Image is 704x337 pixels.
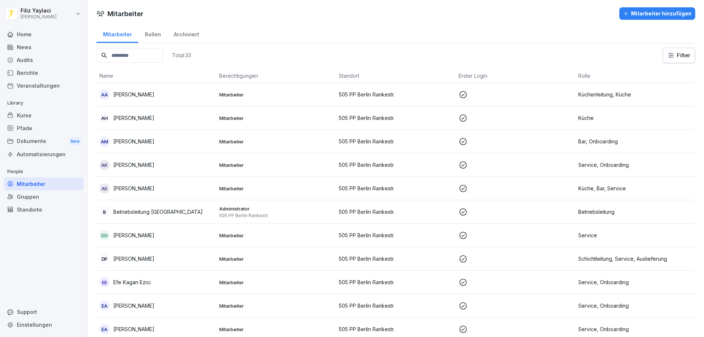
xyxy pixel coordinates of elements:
[4,28,84,41] a: Home
[96,69,216,83] th: Name
[219,185,333,192] p: Mitarbeiter
[339,255,453,263] p: 505 PP Berlin Rankestr.
[99,160,110,170] div: AK
[4,135,84,148] div: Dokumente
[578,114,692,122] p: Küche
[578,325,692,333] p: Service, Onboarding
[219,138,333,145] p: Mitarbeiter
[69,137,81,146] div: New
[336,69,456,83] th: Standort
[219,326,333,333] p: Mitarbeiter
[339,161,453,169] p: 505 PP Berlin Rankestr.
[21,8,56,14] p: Filiz Yaylaci
[4,177,84,190] a: Mitarbeiter
[4,66,84,79] a: Berichte
[4,109,84,122] a: Kurse
[216,69,336,83] th: Berechtigungen
[113,161,154,169] p: [PERSON_NAME]
[578,208,692,216] p: Betriebsleitung
[113,231,154,239] p: [PERSON_NAME]
[619,7,695,20] button: Mitarbeiter hinzufügen
[219,115,333,121] p: Mitarbeiter
[99,277,110,287] div: EE
[578,161,692,169] p: Service, Onboarding
[138,24,167,43] a: Rollen
[667,52,690,59] div: Filter
[99,183,110,194] div: AS
[113,138,154,145] p: [PERSON_NAME]
[456,69,576,83] th: Erster Login
[578,231,692,239] p: Service
[4,122,84,135] a: Pfade
[4,54,84,66] a: Audits
[4,318,84,331] a: Einstellungen
[113,184,154,192] p: [PERSON_NAME]
[219,303,333,309] p: Mitarbeiter
[575,69,695,83] th: Rolle
[339,231,453,239] p: 505 PP Berlin Rankestr.
[339,138,453,145] p: 505 PP Berlin Rankestr.
[578,138,692,145] p: Bar, Onboarding
[99,230,110,241] div: DD
[219,279,333,286] p: Mitarbeiter
[113,208,203,216] p: Betriebsleitung [GEOGRAPHIC_DATA]
[96,24,138,43] a: Mitarbeiter
[339,91,453,98] p: 505 PP Berlin Rankestr.
[4,305,84,318] div: Support
[339,278,453,286] p: 505 PP Berlin Rankestr.
[4,166,84,177] p: People
[578,278,692,286] p: Service, Onboarding
[99,254,110,264] div: DP
[219,256,333,262] p: Mitarbeiter
[339,114,453,122] p: 505 PP Berlin Rankestr.
[113,278,151,286] p: Efe Kagan Ezici
[113,114,154,122] p: [PERSON_NAME]
[219,91,333,98] p: Mitarbeiter
[578,302,692,309] p: Service, Onboarding
[113,325,154,333] p: [PERSON_NAME]
[21,14,56,19] p: [PERSON_NAME]
[339,325,453,333] p: 505 PP Berlin Rankestr.
[172,52,191,59] p: Total: 33
[4,41,84,54] a: News
[99,207,110,217] div: B
[578,184,692,192] p: Küche, Bar, Service
[4,203,84,216] a: Standorte
[113,255,154,263] p: [PERSON_NAME]
[4,97,84,109] p: Library
[4,135,84,148] a: DokumenteNew
[4,148,84,161] a: Automatisierungen
[99,113,110,123] div: AH
[219,232,333,239] p: Mitarbeiter
[99,89,110,100] div: AA
[107,9,143,19] h1: Mitarbeiter
[219,213,333,219] p: 505 PP Berlin Rankestr.
[113,91,154,98] p: [PERSON_NAME]
[4,79,84,92] a: Veranstaltungen
[113,302,154,309] p: [PERSON_NAME]
[663,48,695,63] button: Filter
[167,24,205,43] a: Archiviert
[219,205,333,212] p: Administrator
[99,136,110,147] div: AM
[339,184,453,192] p: 505 PP Berlin Rankestr.
[4,190,84,203] a: Gruppen
[578,91,692,98] p: Küchenleitung, Küche
[99,324,110,334] div: EA
[623,10,692,18] div: Mitarbeiter hinzufügen
[578,255,692,263] p: Schichtleitung, Service, Auslieferung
